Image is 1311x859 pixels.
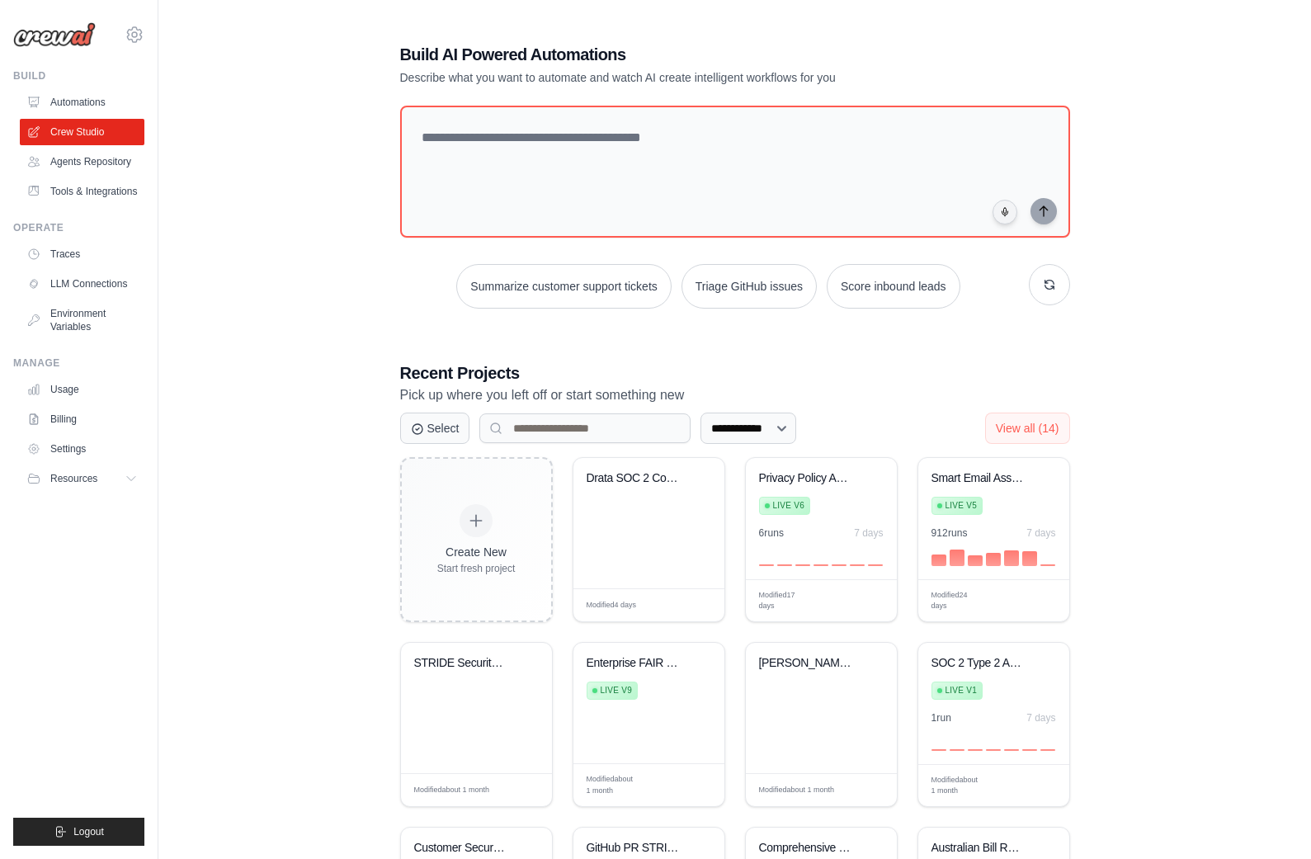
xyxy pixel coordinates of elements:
[1026,526,1055,540] div: 7 days
[982,780,1012,792] span: Manage
[931,546,1056,566] div: Activity over last 7 days
[931,711,952,724] div: 1 run
[512,784,526,796] span: Edit
[985,413,1070,444] button: View all (14)
[20,271,144,297] a: LLM Connections
[73,825,104,838] span: Logout
[931,555,946,566] div: Day 1: 45 executions
[982,780,1023,792] div: Manage deployment
[773,499,804,512] span: Live v6
[20,406,144,432] a: Billing
[968,749,983,751] div: Day 3: 0 executions
[13,818,144,846] button: Logout
[857,784,871,796] span: Edit
[777,564,792,566] div: Day 2: 0 executions
[20,465,144,492] button: Resources
[437,562,516,575] div: Start fresh project
[931,590,983,612] span: Modified 24 days
[681,264,817,309] button: Triage GitHub issues
[986,749,1001,751] div: Day 4: 0 executions
[968,555,983,565] div: Day 3: 41 executions
[809,595,839,607] span: Manage
[759,590,810,612] span: Modified 17 days
[414,841,514,856] div: Customer Security Brief Maker
[982,595,1012,607] span: Manage
[20,300,144,340] a: Environment Variables
[986,553,1001,566] div: Day 4: 52 executions
[20,119,144,145] a: Crew Studio
[931,471,1031,486] div: Smart Email Assistant
[759,546,884,566] div: Activity over last 7 days
[414,656,514,671] div: STRIDE Security Threat Modeling
[946,684,977,697] span: Live v1
[759,785,835,796] span: Modified about 1 month
[931,526,968,540] div: 912 run s
[1022,551,1037,566] div: Day 6: 59 executions
[50,472,97,485] span: Resources
[946,499,977,512] span: Live v5
[685,779,699,791] span: Edit
[587,841,686,856] div: GitHub PR STRIDE Security Analysis
[950,749,964,751] div: Day 2: 0 executions
[1040,564,1055,566] div: Day 7: 4 executions
[868,564,883,566] div: Day 7: 0 executions
[759,564,774,566] div: Day 1: 0 executions
[931,731,1056,751] div: Activity over last 7 days
[20,376,144,403] a: Usage
[1030,780,1044,792] span: Edit
[996,422,1059,435] span: View all (14)
[437,544,516,560] div: Create New
[587,471,686,486] div: Drata SOC 2 Compliance Gap Report Generator
[637,779,678,791] div: Manage deployment
[20,89,144,116] a: Automations
[1030,595,1044,607] span: Edit
[759,471,859,486] div: Privacy Policy Analyzer
[854,526,883,540] div: 7 days
[13,69,144,83] div: Build
[993,200,1017,224] button: Click to speak your automation idea
[20,436,144,462] a: Settings
[850,564,865,566] div: Day 6: 0 executions
[795,564,810,566] div: Day 3: 0 executions
[637,779,667,791] span: Manage
[1004,550,1019,565] div: Day 5: 60 executions
[931,775,983,797] span: Modified about 1 month
[827,264,960,309] button: Score inbound leads
[400,361,1070,385] h3: Recent Projects
[400,385,1070,406] p: Pick up where you left off or start something new
[950,550,964,566] div: Day 2: 66 executions
[400,413,470,444] button: Select
[587,600,637,611] span: Modified 4 days
[13,356,144,370] div: Manage
[400,43,955,66] h1: Build AI Powered Automations
[759,526,785,540] div: 6 run s
[13,221,144,234] div: Operate
[931,749,946,751] div: Day 1: 0 executions
[414,785,490,796] span: Modified about 1 month
[20,149,144,175] a: Agents Repository
[832,564,846,566] div: Day 5: 0 executions
[685,599,699,611] span: Edit
[813,564,828,566] div: Day 4: 0 executions
[759,656,859,671] div: Kandji MDM Reporting Automation
[982,595,1023,607] div: Manage deployment
[587,656,686,671] div: Enterprise FAIR Risk Analysis & Mitigation Platform
[931,656,1031,671] div: SOC 2 Type 2 Audit Preparation Crew
[456,264,671,309] button: Summarize customer support tickets
[1026,711,1055,724] div: 7 days
[20,178,144,205] a: Tools & Integrations
[857,595,871,607] span: Edit
[20,241,144,267] a: Traces
[1004,749,1019,751] div: Day 5: 0 executions
[1029,264,1070,305] button: Get new suggestions
[601,684,632,697] span: Live v9
[1022,749,1037,751] div: Day 6: 0 executions
[587,774,638,796] span: Modified about 1 month
[400,69,955,86] p: Describe what you want to automate and watch AI create intelligent workflows for you
[931,841,1031,856] div: Australian Bill Review Crew
[1040,749,1055,751] div: Day 7: 0 executions
[809,595,851,607] div: Manage deployment
[13,22,96,47] img: Logo
[759,841,859,856] div: Comprehensive Risk Assessment & Threat Analysis Framework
